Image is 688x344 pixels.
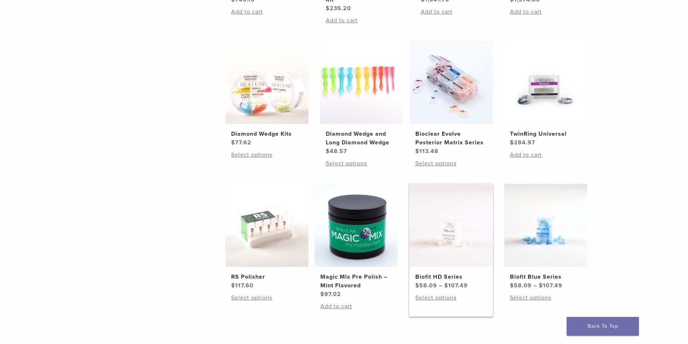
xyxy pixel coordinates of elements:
a: Magic Mix Pre Polish - Mint FlavoredMagic Mix Pre Polish – Mint Flavored $97.02 [314,184,398,299]
a: Select options for “Diamond Wedge Kits” [231,151,303,159]
h2: Biofit Blue Series [510,273,581,281]
a: Select options for “Biofit HD Series” [415,293,487,302]
span: $ [444,282,448,289]
a: TwinRing UniversalTwinRing Universal $284.97 [504,41,588,147]
span: – [439,282,442,289]
bdi: 58.09 [510,282,532,289]
a: Add to cart: “HeatSync Kit” [421,8,492,16]
img: Biofit Blue Series [504,184,587,267]
bdi: 284.97 [510,139,535,146]
span: $ [326,5,330,12]
span: – [533,282,537,289]
a: Biofit HD SeriesBiofit HD Series [409,184,493,290]
img: Biofit HD Series [410,184,493,267]
span: $ [510,139,514,146]
a: Add to cart: “Rockstar (RS) Polishing Kit” [326,16,397,25]
span: $ [231,282,235,289]
bdi: 113.48 [415,148,438,155]
a: Diamond Wedge KitsDiamond Wedge Kits $77.62 [225,41,309,147]
a: Add to cart: “Evolve All-in-One Kit” [231,8,303,16]
a: Select options for “RS Polisher” [231,293,303,302]
img: Magic Mix Pre Polish - Mint Flavored [315,184,398,267]
bdi: 58.09 [415,282,437,289]
h2: Bioclear Evolve Posterior Matrix Series [415,130,487,147]
span: $ [320,291,324,298]
a: Diamond Wedge and Long Diamond WedgeDiamond Wedge and Long Diamond Wedge $48.57 [320,41,404,156]
a: Select options for “Biofit Blue Series” [510,293,581,302]
a: Add to cart: “Blaster Kit” [510,8,581,16]
h2: Biofit HD Series [415,273,487,281]
bdi: 97.02 [320,291,341,298]
img: Bioclear Evolve Posterior Matrix Series [410,41,493,124]
span: $ [510,282,514,289]
bdi: 48.57 [326,148,347,155]
a: Select options for “Bioclear Evolve Posterior Matrix Series” [415,159,487,168]
span: $ [326,148,330,155]
bdi: 235.20 [326,5,351,12]
a: Select options for “Diamond Wedge and Long Diamond Wedge” [326,159,397,168]
img: Diamond Wedge Kits [225,41,308,124]
img: Diamond Wedge and Long Diamond Wedge [320,41,403,124]
span: $ [231,139,235,146]
a: Add to cart: “TwinRing Universal” [510,151,581,159]
h2: Diamond Wedge and Long Diamond Wedge [326,130,397,147]
span: $ [539,282,543,289]
h2: RS Polisher [231,273,303,281]
h2: Magic Mix Pre Polish – Mint Flavored [320,273,392,290]
bdi: 117.60 [231,282,254,289]
bdi: 107.49 [539,282,562,289]
a: Biofit Blue SeriesBiofit Blue Series [504,184,588,290]
span: $ [415,282,419,289]
a: Back To Top [567,317,639,336]
h2: TwinRing Universal [510,130,581,138]
a: Add to cart: “Magic Mix Pre Polish - Mint Flavored” [320,302,392,311]
a: RS PolisherRS Polisher $117.60 [225,184,309,290]
h2: Diamond Wedge Kits [231,130,303,138]
span: $ [415,148,419,155]
img: TwinRing Universal [504,41,587,124]
bdi: 107.49 [444,282,468,289]
a: Bioclear Evolve Posterior Matrix SeriesBioclear Evolve Posterior Matrix Series $113.48 [409,41,493,156]
bdi: 77.62 [231,139,251,146]
img: RS Polisher [225,184,308,267]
